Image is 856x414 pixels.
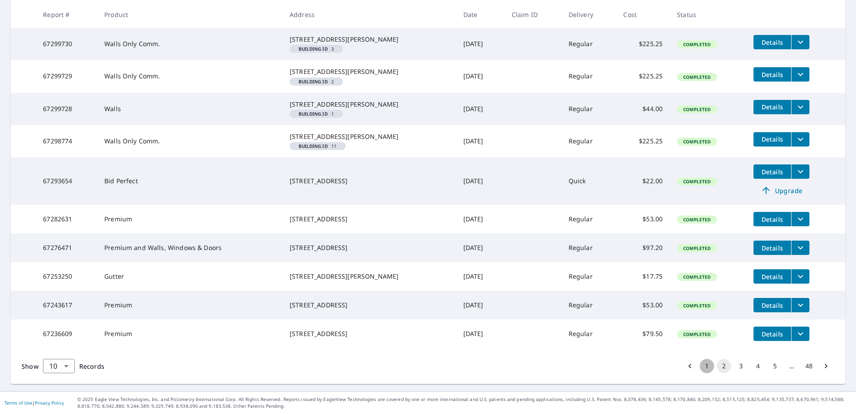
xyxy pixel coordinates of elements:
th: Product [97,1,282,28]
td: $53.00 [616,291,670,319]
td: Regular [561,262,616,291]
td: Regular [561,319,616,348]
th: Report # [36,1,97,28]
p: © 2025 Eagle View Technologies, Inc. and Pictometry International Corp. All Rights Reserved. Repo... [77,396,852,410]
span: Completed [678,106,716,112]
em: Building ID [299,144,328,148]
span: 11 [293,144,342,148]
span: Upgrade [759,185,804,196]
button: page 2 [717,359,731,373]
button: filesDropdownBtn-67243617 [791,298,809,312]
td: 67236609 [36,319,97,348]
span: Details [759,244,786,252]
button: filesDropdownBtn-67293654 [791,164,809,179]
button: detailsBtn-67276471 [753,241,791,255]
span: 1 [293,112,339,116]
span: Details [759,168,786,176]
div: [STREET_ADDRESS] [290,329,449,338]
td: 67253250 [36,262,97,291]
button: detailsBtn-67299730 [753,35,791,49]
div: [STREET_ADDRESS][PERSON_NAME] [290,272,449,281]
td: Gutter [97,262,282,291]
th: Address [282,1,456,28]
button: Go to page 48 [802,359,816,373]
td: Regular [561,205,616,233]
button: detailsBtn-67299728 [753,100,791,114]
div: … [785,362,799,371]
span: Completed [678,74,716,80]
span: Completed [678,274,716,280]
td: [DATE] [456,291,505,319]
button: filesDropdownBtn-67299730 [791,35,809,49]
div: [STREET_ADDRESS] [290,177,449,185]
td: Walls [97,93,282,125]
a: Upgrade [753,183,809,198]
td: Regular [561,125,616,157]
button: detailsBtn-67253250 [753,269,791,284]
td: Walls Only Comm. [97,125,282,157]
div: [STREET_ADDRESS][PERSON_NAME] [290,35,449,44]
th: Status [670,1,746,28]
td: [DATE] [456,233,505,262]
td: 67276471 [36,233,97,262]
td: Regular [561,93,616,125]
button: filesDropdownBtn-67299729 [791,67,809,82]
div: [STREET_ADDRESS] [290,301,449,310]
button: filesDropdownBtn-67276471 [791,241,809,255]
button: detailsBtn-67236609 [753,327,791,341]
span: Completed [678,41,716,47]
em: Building ID [299,79,328,84]
button: filesDropdownBtn-67299728 [791,100,809,114]
td: [DATE] [456,28,505,60]
div: Show 10 records [43,359,75,373]
span: Completed [678,138,716,145]
td: Walls Only Comm. [97,60,282,92]
div: [STREET_ADDRESS] [290,243,449,252]
td: 67299730 [36,28,97,60]
td: Regular [561,60,616,92]
th: Cost [616,1,670,28]
span: Details [759,38,786,47]
button: Go to page 4 [751,359,765,373]
div: [STREET_ADDRESS][PERSON_NAME] [290,100,449,109]
button: detailsBtn-67282631 [753,212,791,226]
button: Go to previous page [683,359,697,373]
td: [DATE] [456,205,505,233]
td: Quick [561,157,616,205]
th: Date [456,1,505,28]
td: $22.00 [616,157,670,205]
span: Details [759,70,786,79]
td: [DATE] [456,125,505,157]
td: $53.00 [616,205,670,233]
div: 10 [43,354,75,379]
button: Go to page 1 [700,359,714,373]
td: 67243617 [36,291,97,319]
td: $44.00 [616,93,670,125]
td: Premium [97,291,282,319]
span: Details [759,103,786,111]
td: Walls Only Comm. [97,28,282,60]
td: $225.25 [616,125,670,157]
td: [DATE] [456,157,505,205]
td: 67298774 [36,125,97,157]
div: [STREET_ADDRESS][PERSON_NAME] [290,67,449,76]
span: Completed [678,216,716,223]
span: Details [759,272,786,281]
td: Premium [97,319,282,348]
nav: pagination navigation [681,359,835,373]
button: filesDropdownBtn-67282631 [791,212,809,226]
button: filesDropdownBtn-67298774 [791,132,809,147]
button: filesDropdownBtn-67253250 [791,269,809,284]
td: [DATE] [456,60,505,92]
button: filesDropdownBtn-67236609 [791,327,809,341]
span: Details [759,330,786,338]
td: $17.75 [616,262,670,291]
td: [DATE] [456,262,505,291]
span: Details [759,301,786,310]
span: Show [21,362,39,371]
em: Building ID [299,112,328,116]
td: 67282631 [36,205,97,233]
td: 67299729 [36,60,97,92]
td: Regular [561,291,616,319]
button: detailsBtn-67298774 [753,132,791,147]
